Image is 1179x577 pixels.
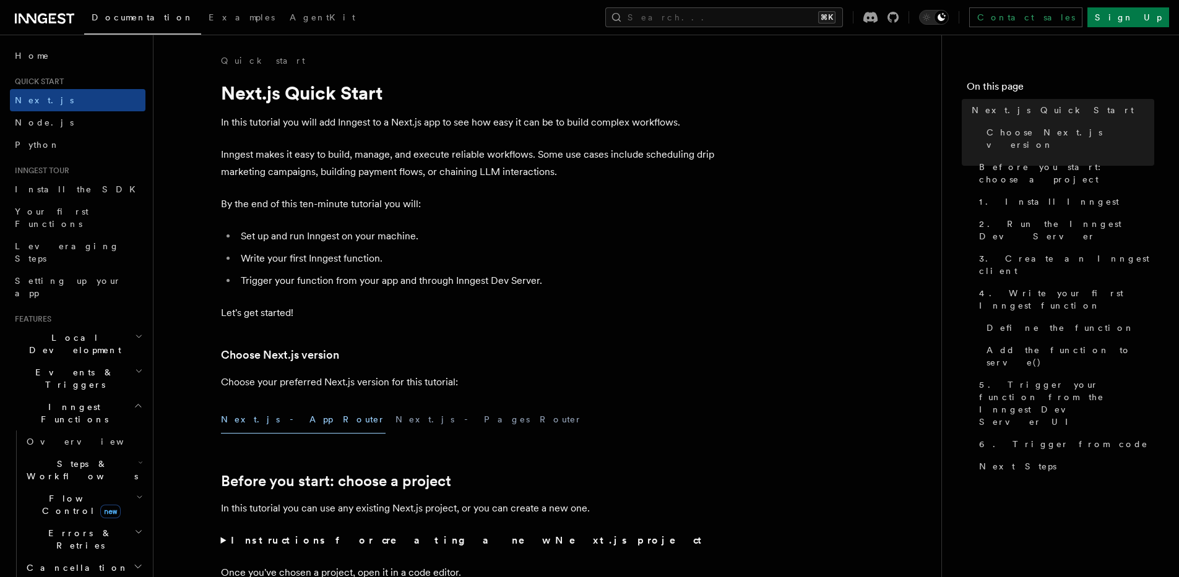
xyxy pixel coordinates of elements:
[231,534,707,546] strong: Instructions for creating a new Next.js project
[974,156,1154,190] a: Before you start: choose a project
[10,361,145,396] button: Events & Triggers
[221,500,716,517] p: In this tutorial you can use any existing Next.js project, or you can create a new one.
[979,218,1154,242] span: 2. Run the Inngest Dev Server
[290,12,355,22] span: AgentKit
[22,487,145,522] button: Flow Controlnew
[979,460,1056,472] span: Next Steps
[15,276,121,298] span: Setting up your app
[22,527,134,552] span: Errors & Retries
[979,195,1119,208] span: 1. Install Inngest
[10,401,134,425] span: Inngest Functions
[237,228,716,245] li: Set up and run Inngest on your machine.
[15,118,74,127] span: Node.js
[982,121,1154,156] a: Choose Next.js version
[237,272,716,289] li: Trigger your function from your app and through Inngest Dev Server.
[15,95,74,105] span: Next.js
[27,437,154,447] span: Overview
[22,562,129,574] span: Cancellation
[979,438,1148,450] span: 6. Trigger from code
[818,11,836,24] kbd: ⌘K
[982,317,1154,339] a: Define the function
[221,374,716,391] p: Choose your preferred Next.js version for this tutorial:
[967,79,1154,99] h4: On this page
[979,287,1154,312] span: 4. Write your first Inngest function
[100,505,121,518] span: new
[979,252,1154,277] span: 3. Create an Inngest client
[15,140,60,150] span: Python
[201,4,282,33] a: Examples
[84,4,201,35] a: Documentation
[221,346,339,364] a: Choose Next.js version
[15,241,119,263] span: Leveraging Steps
[10,178,145,200] a: Install the SDK
[15,184,143,194] span: Install the SDK
[974,433,1154,455] a: 6. Trigger from code
[982,339,1154,374] a: Add the function to serve()
[221,532,716,549] summary: Instructions for creating a new Next.js project
[221,146,716,181] p: Inngest makes it easy to build, manage, and execute reliable workflows. Some use cases include sc...
[92,12,194,22] span: Documentation
[15,49,50,62] span: Home
[221,54,305,67] a: Quick start
[395,406,582,434] button: Next.js - Pages Router
[974,282,1154,317] a: 4. Write your first Inngest function
[605,7,843,27] button: Search...⌘K
[10,396,145,430] button: Inngest Functions
[10,270,145,304] a: Setting up your app
[237,250,716,267] li: Write your first Inngest function.
[974,455,1154,477] a: Next Steps
[974,190,1154,213] a: 1. Install Inngest
[221,406,386,434] button: Next.js - App Router
[10,314,51,324] span: Features
[221,304,716,322] p: Let's get started!
[969,7,1082,27] a: Contact sales
[10,111,145,134] a: Node.js
[221,82,716,104] h1: Next.js Quick Start
[919,10,949,25] button: Toggle dark mode
[15,207,89,229] span: Your first Functions
[972,104,1134,116] span: Next.js Quick Start
[22,453,145,487] button: Steps & Workflows
[10,45,145,67] a: Home
[979,161,1154,186] span: Before you start: choose a project
[987,126,1154,151] span: Choose Next.js version
[10,331,135,356] span: Local Development
[209,12,275,22] span: Examples
[10,89,145,111] a: Next.js
[22,492,136,517] span: Flow Control
[987,344,1154,369] span: Add the function to serve()
[10,200,145,235] a: Your first Functions
[974,213,1154,247] a: 2. Run the Inngest Dev Server
[22,430,145,453] a: Overview
[979,378,1154,428] span: 5. Trigger your function from the Inngest Dev Server UI
[974,247,1154,282] a: 3. Create an Inngest client
[10,235,145,270] a: Leveraging Steps
[974,374,1154,433] a: 5. Trigger your function from the Inngest Dev Server UI
[10,134,145,156] a: Python
[221,472,451,490] a: Before you start: choose a project
[22,522,145,557] button: Errors & Retries
[22,458,138,482] span: Steps & Workflows
[967,99,1154,121] a: Next.js Quick Start
[221,195,716,213] p: By the end of this ten-minute tutorial you will:
[10,327,145,361] button: Local Development
[221,114,716,131] p: In this tutorial you will add Inngest to a Next.js app to see how easy it can be to build complex...
[987,322,1134,334] span: Define the function
[10,366,135,391] span: Events & Triggers
[10,166,69,176] span: Inngest tour
[282,4,363,33] a: AgentKit
[10,77,64,87] span: Quick start
[1087,7,1169,27] a: Sign Up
